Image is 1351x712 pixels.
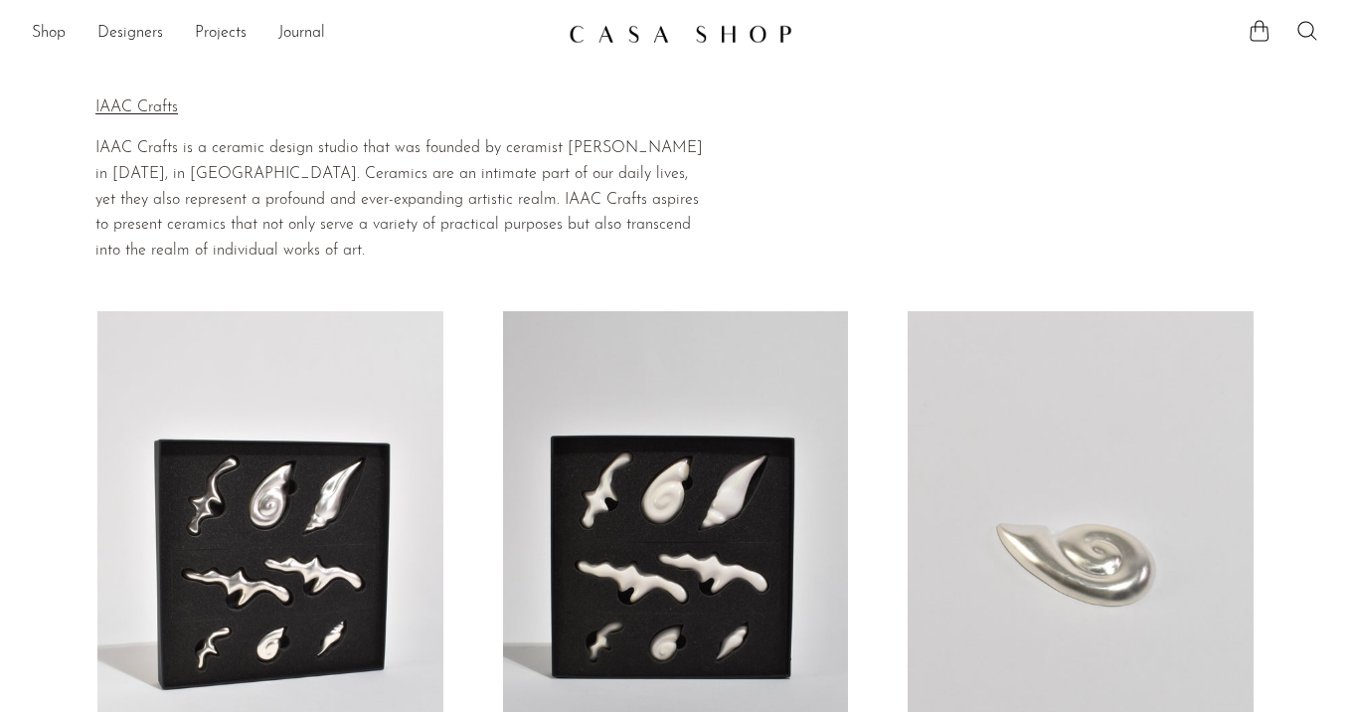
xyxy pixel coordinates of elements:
a: Shop [32,21,66,47]
p: IAAC Crafts [95,95,704,121]
a: Designers [97,21,163,47]
nav: Desktop navigation [32,17,553,51]
a: Journal [278,21,325,47]
ul: NEW HEADER MENU [32,17,553,51]
a: Projects [195,21,247,47]
p: IAAC Crafts is a ceramic design studio that was founded by ceramist [PERSON_NAME] in [DATE], in [... [95,136,704,264]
